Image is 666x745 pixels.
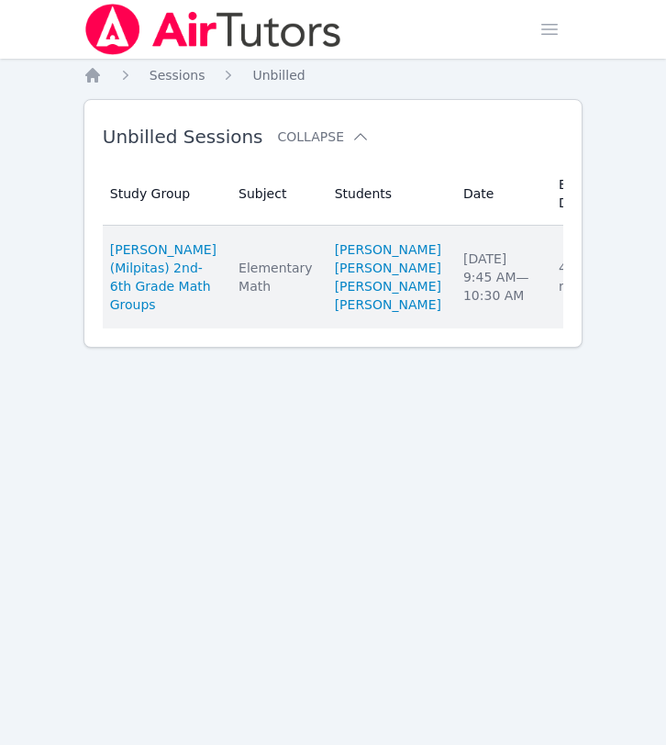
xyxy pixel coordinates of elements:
div: Elementary Math [239,259,313,295]
th: Date [452,162,548,226]
span: Sessions [150,68,205,83]
a: [PERSON_NAME] [335,259,441,277]
th: Estimated Duration [548,162,635,226]
img: Air Tutors [83,4,343,55]
span: Unbilled [252,68,305,83]
div: [DATE] 9:45 AM — 10:30 AM [463,250,537,305]
span: Unbilled Sessions [103,126,263,148]
button: Collapse [278,128,370,146]
a: [PERSON_NAME] [335,277,441,295]
a: [PERSON_NAME] (Milpitas) 2nd-6th Grade Math Groups [110,240,216,314]
a: [PERSON_NAME] [335,240,441,259]
th: Study Group [103,162,228,226]
a: [PERSON_NAME] [335,295,441,314]
nav: Breadcrumb [83,66,583,84]
th: Subject [228,162,324,226]
th: Students [324,162,452,226]
a: Unbilled [252,66,305,84]
a: Sessions [150,66,205,84]
div: 45 minutes [559,259,624,295]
